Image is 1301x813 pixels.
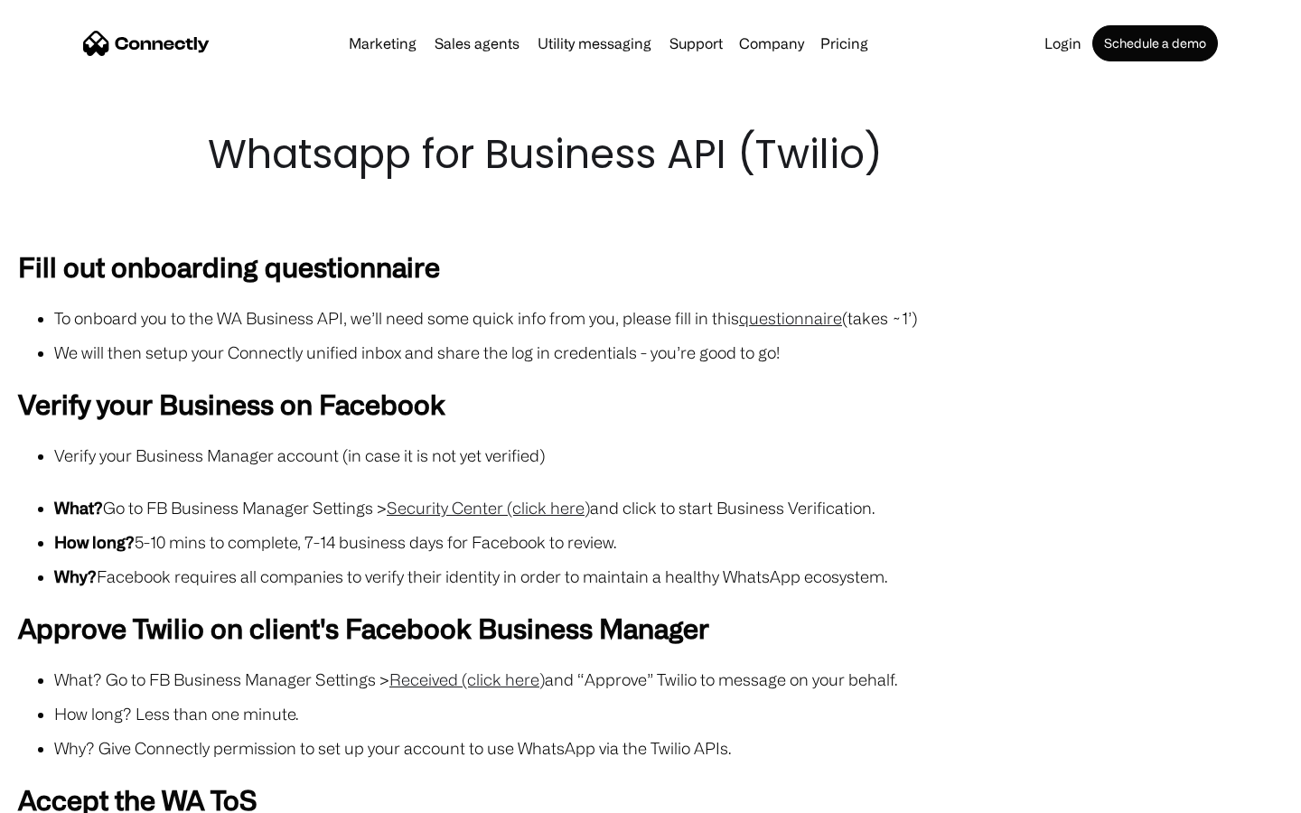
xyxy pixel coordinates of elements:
a: Sales agents [427,36,527,51]
li: To onboard you to the WA Business API, we’ll need some quick info from you, please fill in this (... [54,305,1283,331]
strong: Why? [54,567,97,585]
div: Company [739,31,804,56]
a: Support [662,36,730,51]
aside: Language selected: English [18,781,108,807]
strong: Fill out onboarding questionnaire [18,251,440,282]
a: questionnaire [739,309,842,327]
a: Schedule a demo [1092,25,1218,61]
li: Verify your Business Manager account (in case it is not yet verified) [54,443,1283,468]
li: What? Go to FB Business Manager Settings > and “Approve” Twilio to message on your behalf. [54,667,1283,692]
strong: Verify your Business on Facebook [18,388,445,419]
ul: Language list [36,781,108,807]
a: Pricing [813,36,875,51]
li: How long? Less than one minute. [54,701,1283,726]
strong: What? [54,499,103,517]
li: 5-10 mins to complete, 7-14 business days for Facebook to review. [54,529,1283,555]
a: Login [1037,36,1089,51]
h1: Whatsapp for Business API (Twilio) [208,126,1093,182]
li: Why? Give Connectly permission to set up your account to use WhatsApp via the Twilio APIs. [54,735,1283,761]
a: Security Center (click here) [387,499,590,517]
li: Go to FB Business Manager Settings > and click to start Business Verification. [54,495,1283,520]
a: Utility messaging [530,36,659,51]
a: Marketing [342,36,424,51]
strong: How long? [54,533,135,551]
a: Received (click here) [389,670,545,688]
strong: Approve Twilio on client's Facebook Business Manager [18,612,709,643]
li: Facebook requires all companies to verify their identity in order to maintain a healthy WhatsApp ... [54,564,1283,589]
li: We will then setup your Connectly unified inbox and share the log in credentials - you’re good to... [54,340,1283,365]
